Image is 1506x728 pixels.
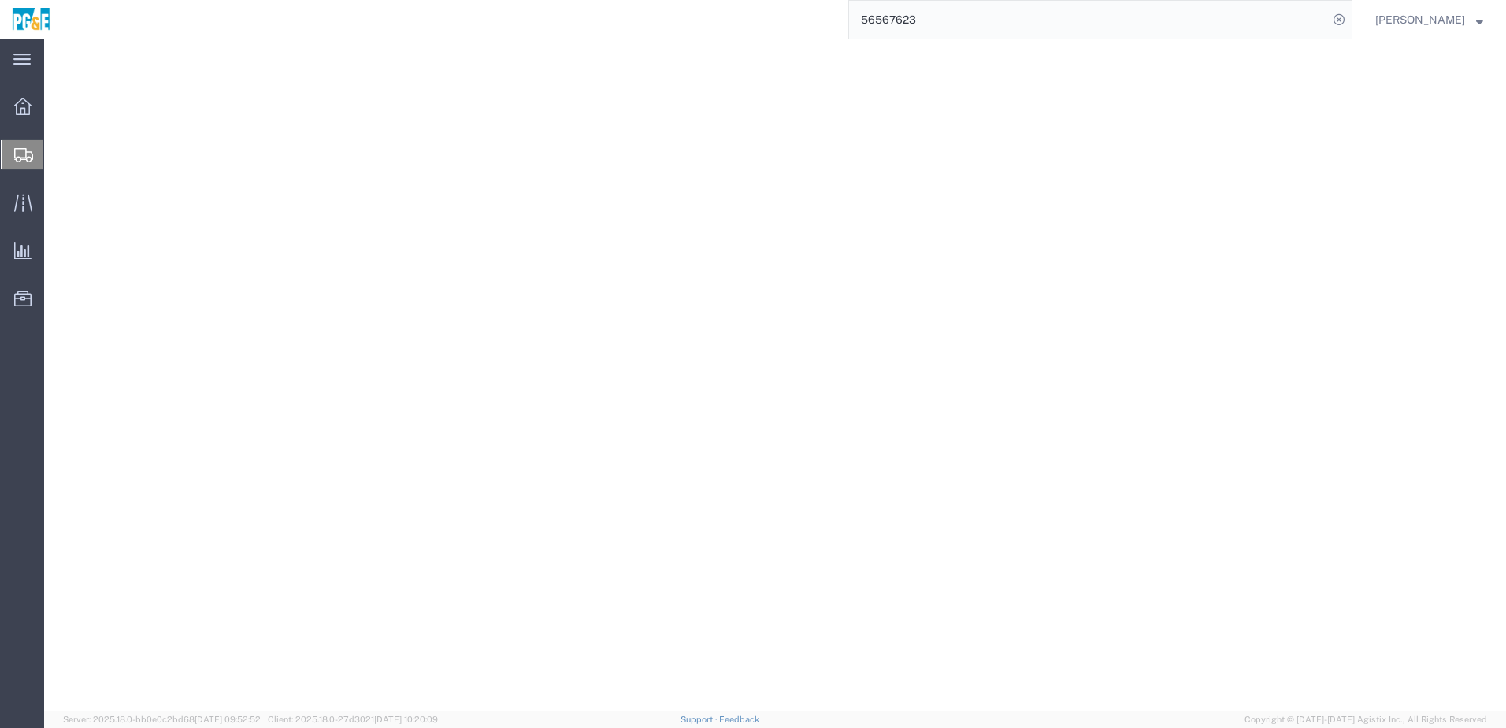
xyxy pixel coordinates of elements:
[719,715,759,724] a: Feedback
[44,39,1506,711] iframe: FS Legacy Container
[268,715,438,724] span: Client: 2025.18.0-27d3021
[374,715,438,724] span: [DATE] 10:20:09
[63,715,261,724] span: Server: 2025.18.0-bb0e0c2bd68
[1244,713,1487,726] span: Copyright © [DATE]-[DATE] Agistix Inc., All Rights Reserved
[1375,11,1465,28] span: Evelyn Angel
[849,1,1328,39] input: Search for shipment number, reference number
[11,8,51,32] img: logo
[1374,10,1484,29] button: [PERSON_NAME]
[195,715,261,724] span: [DATE] 09:52:52
[681,715,720,724] a: Support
